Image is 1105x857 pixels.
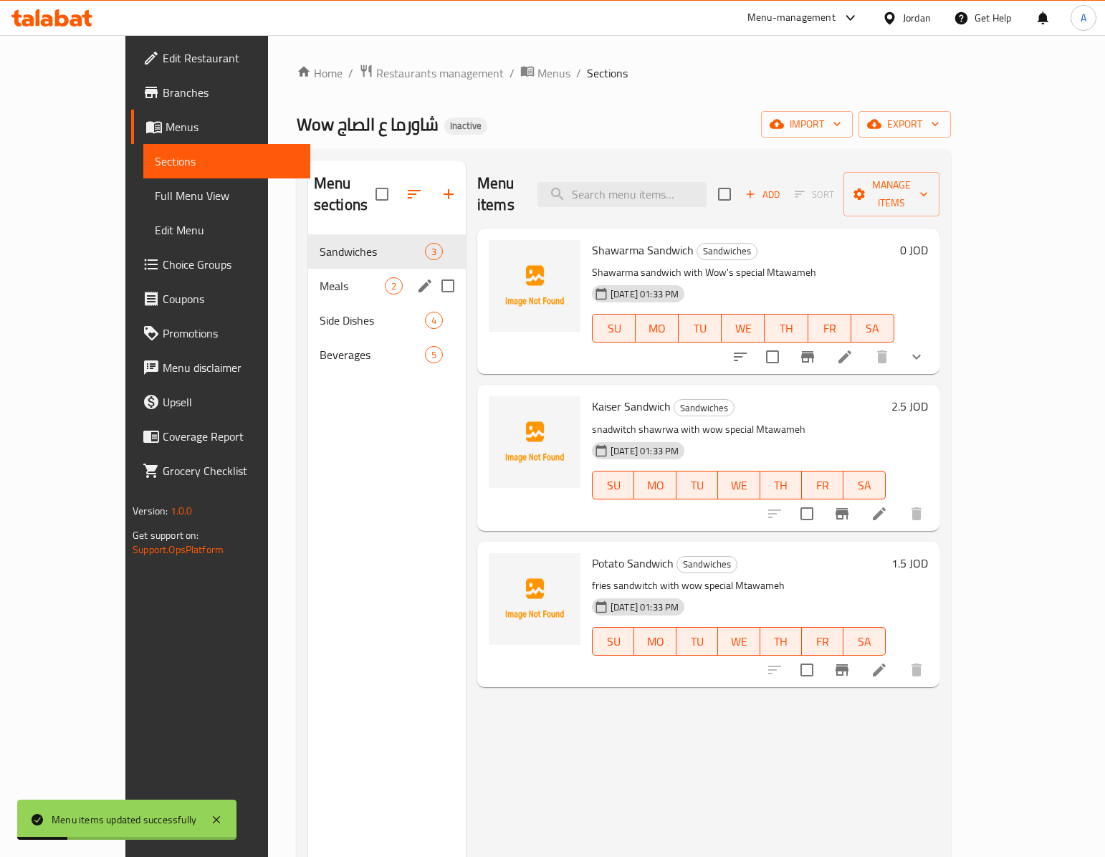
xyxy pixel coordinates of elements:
img: Kaiser Sandwich [489,396,580,488]
span: TH [766,631,796,652]
a: Support.OpsPlatform [133,540,224,559]
li: / [510,64,515,82]
h6: 2.5 JOD [891,396,928,416]
button: MO [634,627,676,656]
span: Menus [166,118,299,135]
a: Grocery Checklist [131,454,310,488]
span: Sections [587,64,628,82]
button: MO [636,314,679,343]
button: Add [740,183,785,206]
button: edit [414,275,436,297]
div: items [425,346,443,363]
button: SA [843,627,885,656]
span: Wow شاورما ع الصاج [297,108,439,140]
img: Potato Sandwich [489,553,580,645]
a: Edit menu item [836,348,853,365]
span: TU [684,318,716,339]
span: Menus [537,64,570,82]
button: TU [679,314,722,343]
span: Select all sections [367,179,397,209]
button: FR [808,314,851,343]
button: delete [865,340,899,374]
span: Select section [709,179,740,209]
div: items [425,243,443,260]
span: FR [814,318,846,339]
span: Manage items [855,176,928,212]
span: Edit Menu [155,221,299,239]
span: WE [724,475,754,496]
div: Menu-management [747,9,836,27]
span: SU [598,631,628,652]
p: fries sandwitch with wow special Mtawameh [592,577,886,595]
span: Select to update [792,499,822,529]
nav: breadcrumb [297,64,951,82]
a: Menus [131,110,310,144]
a: Branches [131,75,310,110]
h6: 0 JOD [900,240,928,260]
div: Sandwiches [674,399,735,416]
h2: Menu items [477,173,520,216]
span: export [870,115,939,133]
button: SU [592,471,634,499]
li: / [348,64,353,82]
span: SA [849,631,879,652]
span: import [772,115,841,133]
button: TU [676,471,718,499]
button: WE [718,627,760,656]
span: 2 [386,279,402,293]
span: 3 [426,245,442,259]
a: Menus [520,64,570,82]
span: Coverage Report [163,428,299,445]
button: Add section [431,177,466,211]
span: Add [743,186,782,203]
a: Restaurants management [359,64,504,82]
span: 1.0.0 [171,502,193,520]
span: Full Menu View [155,187,299,204]
span: Branches [163,84,299,101]
button: MO [634,471,676,499]
span: TH [770,318,802,339]
div: Menu items updated successfully [52,812,196,828]
img: Shawarma Sandwich [489,240,580,332]
span: WE [727,318,759,339]
button: SU [592,314,636,343]
button: delete [899,653,934,687]
button: SU [592,627,634,656]
button: TH [765,314,808,343]
div: Beverages5 [308,337,466,372]
button: Branch-specific-item [790,340,825,374]
button: Branch-specific-item [825,497,859,531]
div: items [385,277,403,295]
span: Meals [320,277,385,295]
button: show more [899,340,934,374]
span: Upsell [163,393,299,411]
p: snadwitch shawrwa with wow special Mtawameh [592,421,886,439]
span: TH [766,475,796,496]
a: Home [297,64,343,82]
span: Coupons [163,290,299,307]
a: Edit menu item [871,661,888,679]
span: Sandwiches [697,243,757,259]
button: FR [802,471,843,499]
div: items [425,312,443,329]
span: SA [849,475,879,496]
span: Sort sections [397,177,431,211]
span: FR [808,475,838,496]
span: Inactive [444,120,487,132]
span: MO [640,475,670,496]
span: Promotions [163,325,299,342]
span: Add item [740,183,785,206]
button: Manage items [843,172,939,216]
span: Sandwiches [320,243,425,260]
a: Full Menu View [143,178,310,213]
span: Select section first [785,183,843,206]
span: [DATE] 01:33 PM [605,444,684,458]
span: Sandwiches [674,400,734,416]
span: Side Dishes [320,312,425,329]
span: A [1081,10,1086,26]
a: Edit Restaurant [131,41,310,75]
span: Version: [133,502,168,520]
a: Edit menu item [871,505,888,522]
